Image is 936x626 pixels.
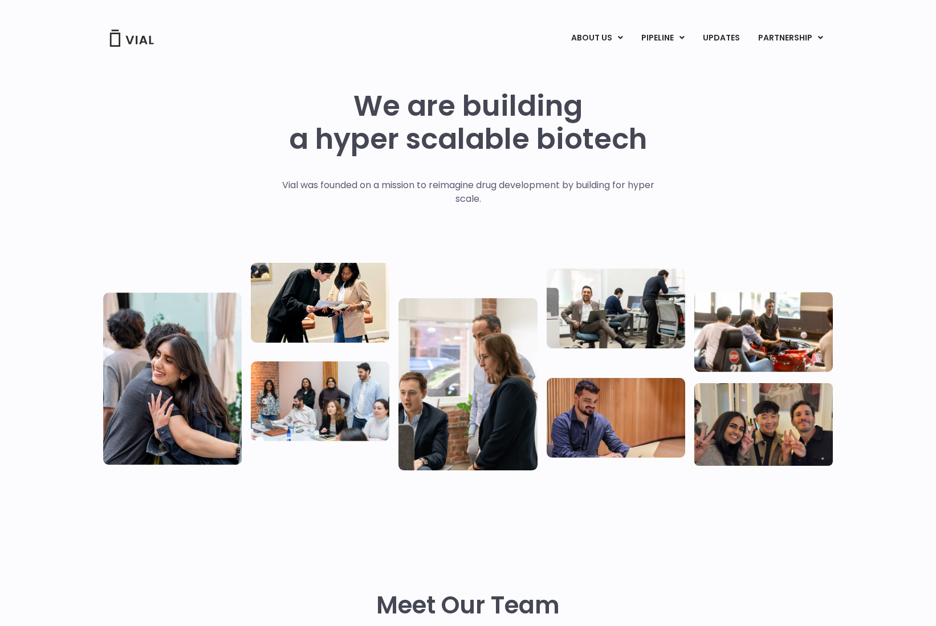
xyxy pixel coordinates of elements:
img: Two people looking at a paper talking. [251,263,389,343]
img: Group of three people standing around a computer looking at the screen [398,298,537,470]
h2: Meet Our Team [376,592,560,619]
img: Three people working in an office [547,269,685,348]
img: Man working at a computer [547,377,685,457]
a: PIPELINEMenu Toggle [632,29,693,48]
img: Group of people playing whirlyball [694,292,833,372]
a: UPDATES [694,29,748,48]
p: Vial was founded on a mission to reimagine drug development by building for hyper scale. [270,178,666,206]
img: Vial Life [103,292,242,465]
h1: We are building a hyper scalable biotech [289,90,647,156]
img: Eight people standing and sitting in an office [251,361,389,441]
a: ABOUT USMenu Toggle [562,29,632,48]
a: PARTNERSHIPMenu Toggle [749,29,832,48]
img: Vial Logo [109,30,154,47]
img: Group of 3 people smiling holding up the peace sign [694,383,833,466]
